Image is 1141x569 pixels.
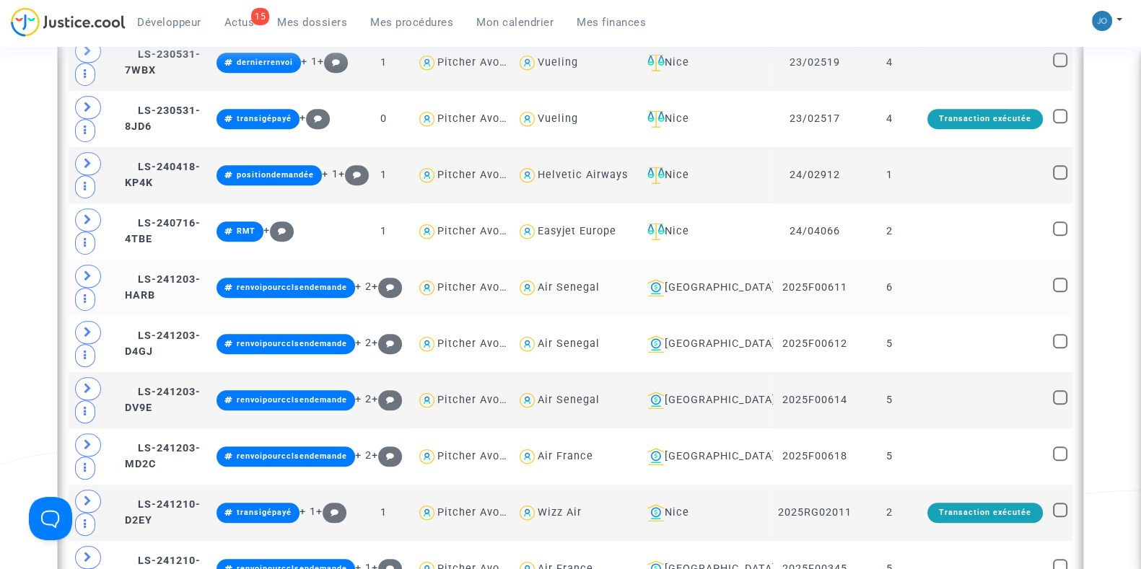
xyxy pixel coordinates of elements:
[647,54,665,71] img: icon-faciliter-sm.svg
[517,503,538,524] img: icon-user.svg
[125,442,201,470] span: LS-241203-MD2C
[465,12,565,33] a: Mon calendrier
[355,281,372,293] span: + 2
[125,498,201,526] span: LS-241210-D2EY
[356,428,411,485] td: 1
[237,226,255,236] span: RMT
[416,109,437,130] img: icon-user.svg
[647,279,665,296] img: icon-banque.svg
[538,225,616,237] div: Easyjet Europe
[355,393,372,405] span: + 2
[773,35,857,91] td: 23/02519
[517,278,538,299] img: icon-user.svg
[642,392,767,409] div: [GEOGRAPHIC_DATA]
[577,16,646,29] span: Mes finances
[642,504,767,521] div: Nice
[356,35,411,91] td: 1
[316,506,347,518] span: +
[517,165,538,186] img: icon-user.svg
[29,497,72,540] iframe: Help Scout Beacon - Open
[372,449,403,462] span: +
[1092,11,1112,31] img: 45a793c8596a0d21866ab9c5374b5e4b
[773,428,857,485] td: 2025F00618
[58,84,70,95] img: tab_domain_overview_orange.svg
[356,316,411,372] td: 1
[647,110,665,128] img: icon-faciliter-sm.svg
[237,170,314,180] span: positiondemandée
[355,449,372,462] span: + 2
[372,281,403,293] span: +
[38,38,163,49] div: Domaine: [DOMAIN_NAME]
[356,203,411,260] td: 1
[927,109,1043,129] div: Transaction exécutée
[356,91,411,147] td: 0
[237,508,292,517] span: transigépayé
[642,335,767,353] div: [GEOGRAPHIC_DATA]
[857,372,922,428] td: 5
[356,260,411,316] td: 1
[416,53,437,74] img: icon-user.svg
[773,91,857,147] td: 23/02517
[356,485,411,541] td: 1
[517,53,538,74] img: icon-user.svg
[647,448,665,465] img: icon-banque.svg
[125,386,201,414] span: LS-241203-DV9E
[266,12,359,33] a: Mes dossiers
[538,394,600,406] div: Air Senegal
[857,428,922,485] td: 5
[517,221,538,242] img: icon-user.svg
[642,448,767,465] div: [GEOGRAPHIC_DATA]
[224,16,255,29] span: Actus
[40,23,71,35] div: v 4.0.25
[565,12,657,33] a: Mes finances
[164,84,175,95] img: tab_keywords_by_traffic_grey.svg
[476,16,554,29] span: Mon calendrier
[857,147,922,203] td: 1
[437,394,517,406] div: Pitcher Avocat
[538,338,600,350] div: Air Senegal
[356,147,411,203] td: 1
[857,485,922,541] td: 2
[370,16,453,29] span: Mes procédures
[437,450,517,462] div: Pitcher Avocat
[125,105,201,133] span: LS-230531-8JD6
[125,217,201,245] span: LS-240716-4TBE
[23,38,35,49] img: website_grey.svg
[773,147,857,203] td: 24/02912
[322,168,338,180] span: + 1
[137,16,201,29] span: Développeur
[437,169,517,181] div: Pitcher Avocat
[857,316,922,372] td: 5
[125,48,201,76] span: LS-230531-7WBX
[437,113,517,125] div: Pitcher Avocat
[538,450,593,462] div: Air France
[857,91,922,147] td: 4
[538,56,578,69] div: Vueling
[517,446,538,467] img: icon-user.svg
[237,339,347,348] span: renvoipourcclsendemande
[517,390,538,411] img: icon-user.svg
[338,168,370,180] span: +
[517,334,538,355] img: icon-user.svg
[237,395,347,405] span: renvoipourcclsendemande
[372,393,403,405] span: +
[857,260,922,316] td: 6
[538,506,582,519] div: Wizz Air
[647,335,665,353] img: icon-banque.svg
[538,113,578,125] div: Vueling
[416,221,437,242] img: icon-user.svg
[773,372,857,428] td: 2025F00614
[237,283,347,292] span: renvoipourcclsendemande
[437,338,517,350] div: Pitcher Avocat
[647,167,665,184] img: icon-faciliter-sm.svg
[416,503,437,524] img: icon-user.svg
[416,278,437,299] img: icon-user.svg
[927,503,1043,523] div: Transaction exécutée
[647,504,665,521] img: icon-banque.svg
[437,56,517,69] div: Pitcher Avocat
[318,56,349,68] span: +
[437,506,517,519] div: Pitcher Avocat
[857,35,922,91] td: 4
[437,281,517,294] div: Pitcher Avocat
[647,223,665,240] img: icon-faciliter-sm.svg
